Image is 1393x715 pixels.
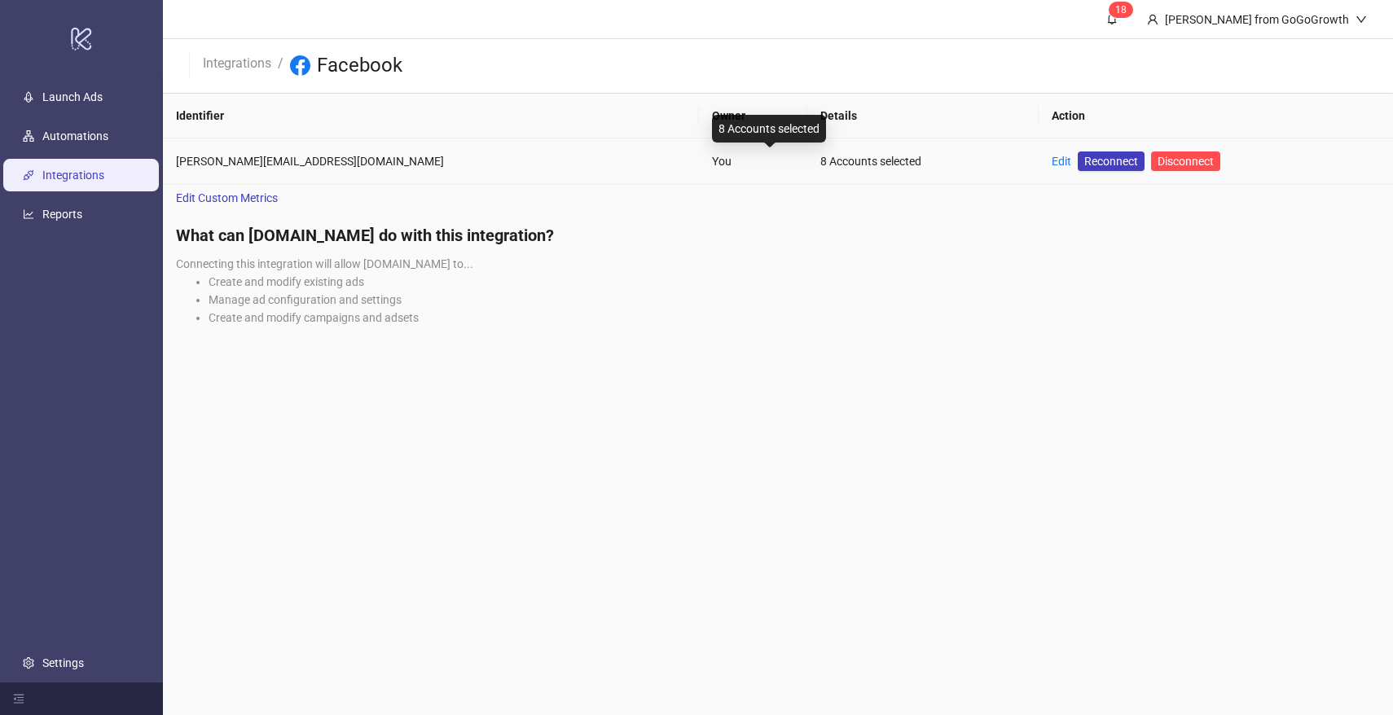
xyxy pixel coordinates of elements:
span: user [1147,14,1158,25]
a: Integrations [200,53,275,71]
div: [PERSON_NAME][EMAIL_ADDRESS][DOMAIN_NAME] [176,152,686,170]
h3: Facebook [317,53,402,79]
a: Reports [42,208,82,221]
h4: What can [DOMAIN_NAME] do with this integration? [176,224,1380,247]
li: / [278,53,283,79]
th: Owner [699,94,807,138]
th: Identifier [163,94,699,138]
sup: 18 [1109,2,1133,18]
li: Create and modify campaigns and adsets [209,309,1380,327]
span: bell [1106,13,1118,24]
div: 8 Accounts selected [820,152,1026,170]
span: 8 [1121,4,1127,15]
a: Settings [42,656,84,669]
th: Details [807,94,1039,138]
li: Create and modify existing ads [209,273,1380,291]
span: down [1356,14,1367,25]
a: Automations [42,129,108,143]
span: 1 [1115,4,1121,15]
a: Edit Custom Metrics [163,185,291,211]
a: Integrations [42,169,104,182]
a: Launch Ads [42,90,103,103]
span: menu-fold [13,693,24,704]
div: You [712,152,794,170]
div: [PERSON_NAME] from GoGoGrowth [1158,11,1356,29]
th: Action [1039,94,1393,138]
li: Manage ad configuration and settings [209,291,1380,309]
span: Disconnect [1158,155,1214,168]
a: Reconnect [1078,151,1145,171]
span: Edit Custom Metrics [176,189,278,207]
span: Reconnect [1084,152,1138,170]
button: Disconnect [1151,151,1220,171]
span: Connecting this integration will allow [DOMAIN_NAME] to... [176,257,473,270]
a: Edit [1052,155,1071,168]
